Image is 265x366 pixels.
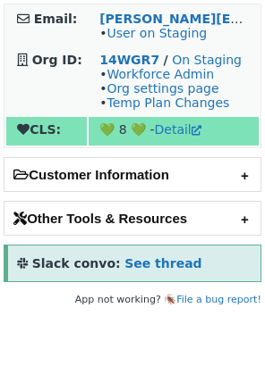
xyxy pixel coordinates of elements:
[4,291,261,309] footer: App not working? 🪳
[107,96,229,110] a: Temp Plan Changes
[107,67,214,81] a: Workforce Admin
[34,12,78,26] strong: Email:
[107,26,207,40] a: User on Staging
[99,67,229,110] span: • • •
[32,256,121,270] strong: Slack convo:
[89,117,259,146] td: 💚 8 💚 -
[4,158,261,191] h2: Customer Information
[124,256,201,270] a: See thread
[32,53,82,67] strong: Org ID:
[164,53,168,67] strong: /
[176,294,261,305] a: File a bug report!
[172,53,242,67] a: On Staging
[4,202,261,235] h2: Other Tools & Resources
[155,122,201,137] a: Detail
[107,81,218,96] a: Org settings page
[17,122,61,137] strong: CLS:
[99,26,207,40] span: •
[99,53,159,67] a: 14WGR7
